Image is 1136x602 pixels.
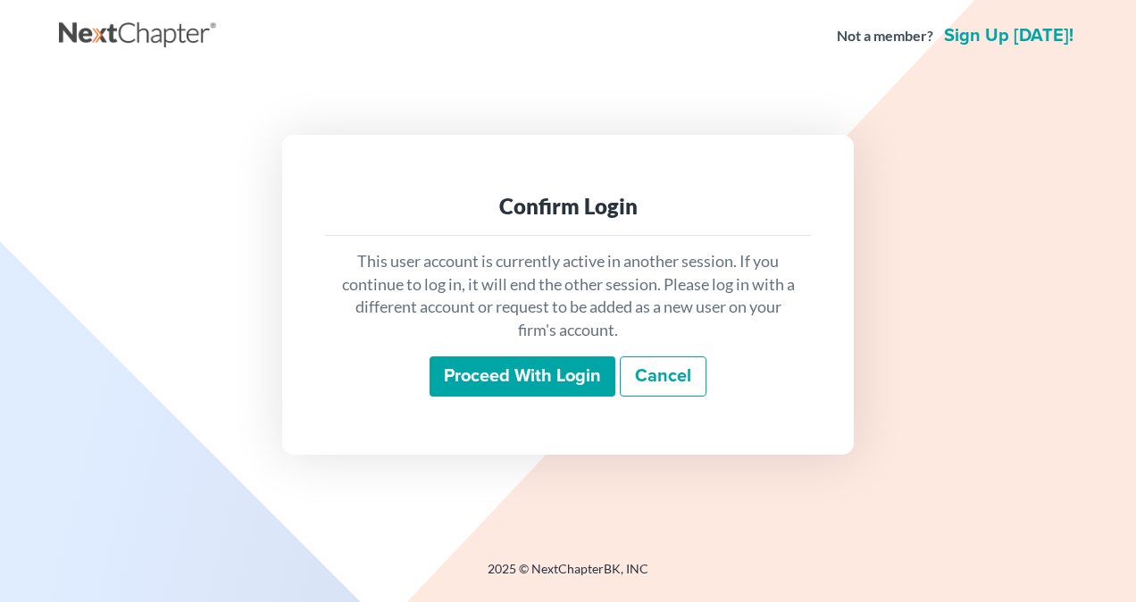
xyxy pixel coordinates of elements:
div: Confirm Login [339,192,797,221]
a: Sign up [DATE]! [940,27,1077,45]
p: This user account is currently active in another session. If you continue to log in, it will end ... [339,250,797,342]
input: Proceed with login [430,356,615,397]
a: Cancel [620,356,706,397]
strong: Not a member? [837,26,933,46]
div: 2025 © NextChapterBK, INC [59,560,1077,592]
